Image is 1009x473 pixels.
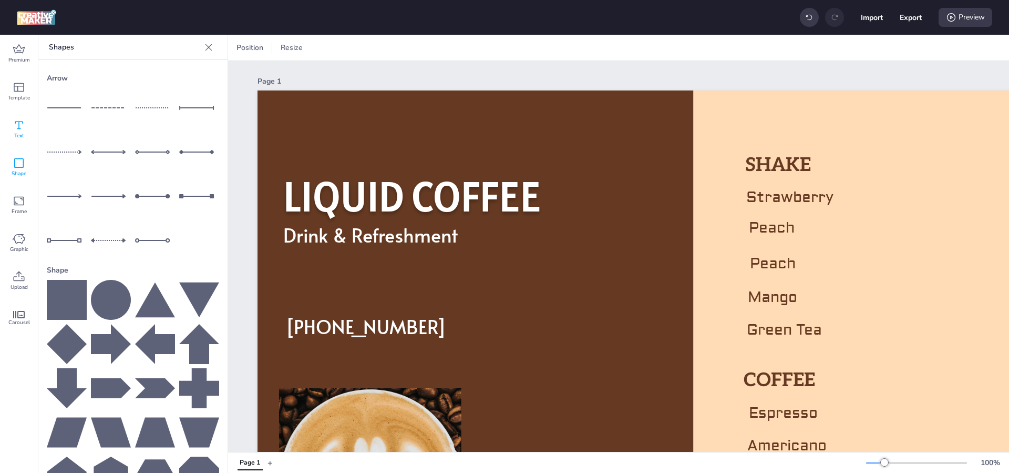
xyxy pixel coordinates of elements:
[747,437,827,455] span: Americano
[232,454,267,472] div: Tabs
[283,222,458,248] span: Drink & Refreshment
[748,288,797,307] span: Mango
[8,318,30,327] span: Carousel
[750,255,796,273] span: Peach
[234,42,265,53] span: Position
[12,169,26,178] span: Shape
[17,9,56,25] img: logo Creative Maker
[939,8,992,27] div: Preview
[749,402,980,425] p: Espresso
[900,6,922,28] button: Export
[8,94,30,102] span: Template
[12,207,27,216] span: Frame
[749,219,795,237] span: Peach
[747,321,822,339] span: Green Tea
[14,132,24,140] span: Text
[285,313,447,339] span: [PHONE_NUMBER]
[977,457,1003,468] div: 100 %
[745,154,811,177] span: SHAKE
[283,169,541,223] span: LIQUID COFFEE
[861,6,883,28] button: Import
[8,56,30,64] span: Premium
[279,42,305,53] span: Resize
[11,283,28,291] span: Upload
[47,68,219,88] div: Arrow
[744,369,815,392] span: COFFEE
[258,76,1006,87] div: Page 1
[240,458,260,468] div: Page 1
[10,245,28,254] span: Graphic
[47,260,219,280] div: Shape
[746,188,833,207] span: Strawberry
[49,35,200,60] p: Shapes
[267,454,273,472] button: +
